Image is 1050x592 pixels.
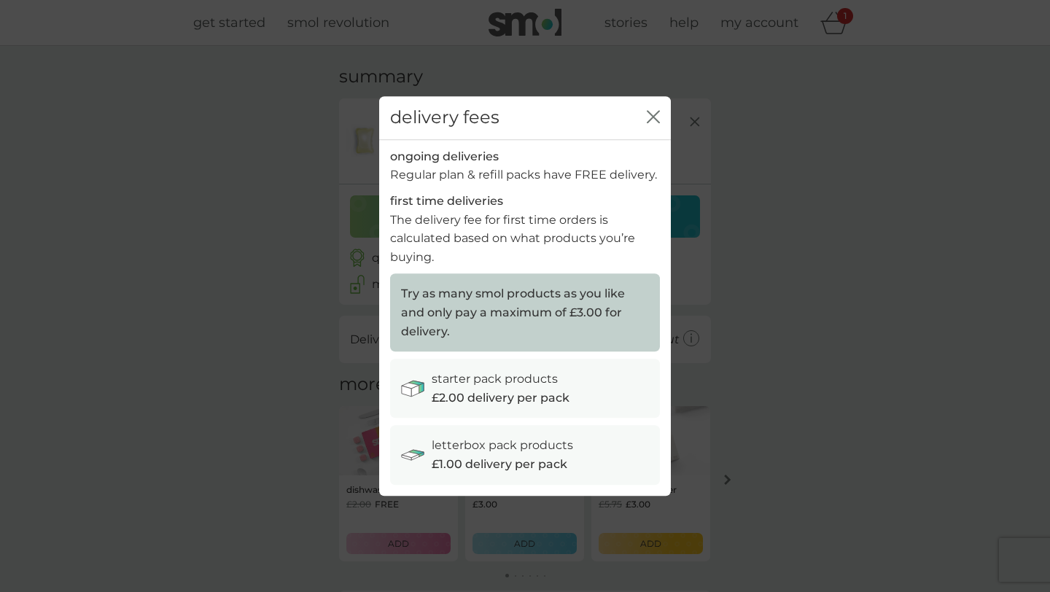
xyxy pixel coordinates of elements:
p: letterbox pack products [432,437,573,456]
p: £2.00 delivery per pack [432,389,569,408]
p: Regular plan & refill packs have FREE delivery. [390,166,657,185]
p: ongoing deliveries [390,147,499,166]
h2: delivery fees [390,107,499,128]
p: starter pack products [432,370,558,389]
p: Try as many smol products as you like and only pay a maximum of £3.00 for delivery. [401,285,649,341]
button: close [647,110,660,125]
p: £1.00 delivery per pack [432,455,567,474]
p: first time deliveries [390,192,503,211]
p: The delivery fee for first time orders is calculated based on what products you’re buying. [390,211,660,267]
